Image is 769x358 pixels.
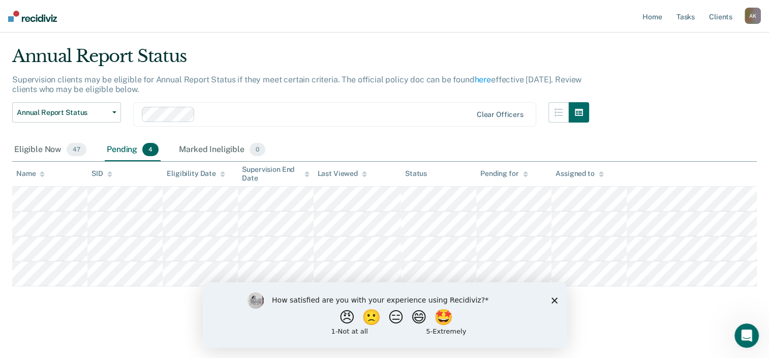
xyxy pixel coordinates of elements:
button: AK [745,8,761,24]
div: Status [405,169,427,178]
span: 4 [142,143,159,156]
div: Supervision End Date [242,165,309,183]
span: 47 [67,143,86,156]
p: Supervision clients may be eligible for Annual Report Status if they meet certain criteria. The o... [12,75,581,94]
div: Name [16,169,45,178]
div: Eligible Now47 [12,139,88,161]
div: Eligibility Date [167,169,225,178]
button: Annual Report Status [12,102,121,123]
div: A K [745,8,761,24]
div: Pending for [480,169,528,178]
iframe: Survey by Kim from Recidiviz [203,282,567,348]
span: Annual Report Status [17,108,108,117]
img: Recidiviz [8,11,57,22]
a: here [475,75,491,84]
div: Annual Report Status [12,46,589,75]
iframe: Intercom live chat [734,323,759,348]
div: Marked Ineligible0 [177,139,267,161]
div: Clear officers [477,110,524,119]
div: SID [91,169,112,178]
div: Assigned to [556,169,603,178]
div: Last Viewed [318,169,367,178]
div: Pending4 [105,139,161,161]
span: 0 [250,143,265,156]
